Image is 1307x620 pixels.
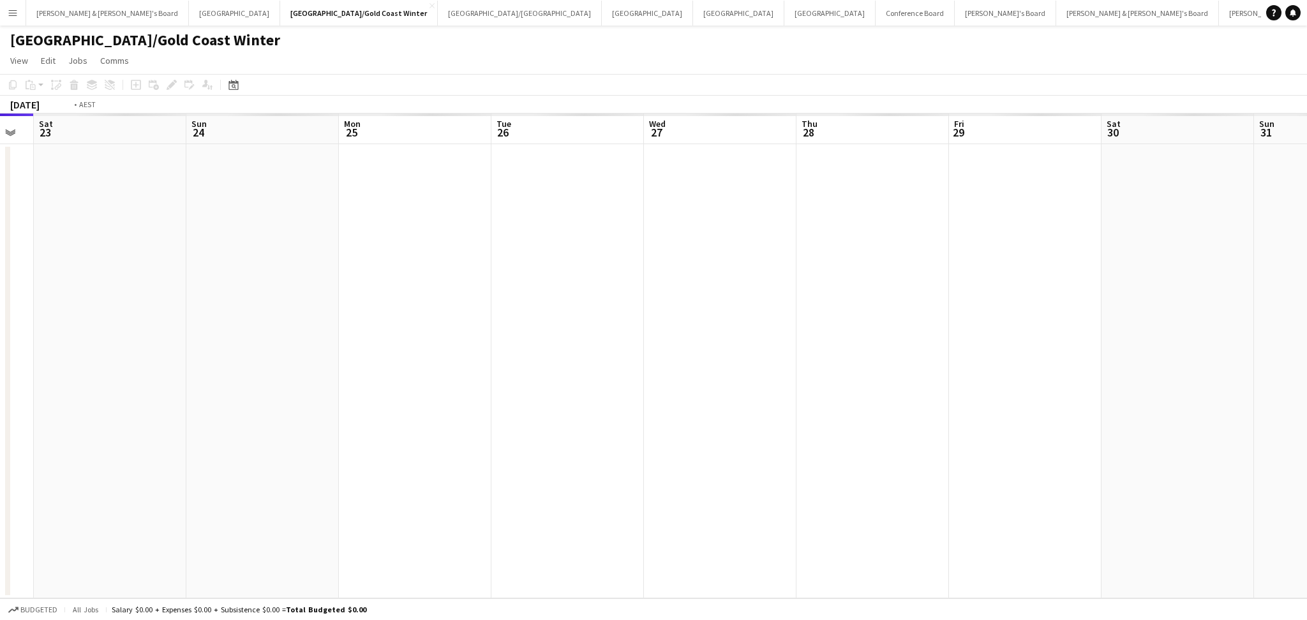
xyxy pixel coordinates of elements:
button: Budgeted [6,603,59,617]
button: [GEOGRAPHIC_DATA]/Gold Coast Winter [280,1,438,26]
div: Salary $0.00 + Expenses $0.00 + Subsistence $0.00 = [112,605,366,614]
span: Budgeted [20,605,57,614]
button: [GEOGRAPHIC_DATA]/[GEOGRAPHIC_DATA] [438,1,602,26]
span: Total Budgeted $0.00 [286,605,366,614]
button: [GEOGRAPHIC_DATA] [189,1,280,26]
button: Conference Board [876,1,955,26]
button: [GEOGRAPHIC_DATA] [693,1,784,26]
button: [GEOGRAPHIC_DATA] [602,1,693,26]
button: [GEOGRAPHIC_DATA] [784,1,876,26]
button: [PERSON_NAME] & [PERSON_NAME]'s Board [26,1,189,26]
button: [PERSON_NAME] & [PERSON_NAME]'s Board [1056,1,1219,26]
span: All jobs [70,605,101,614]
button: [PERSON_NAME]'s Board [955,1,1056,26]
